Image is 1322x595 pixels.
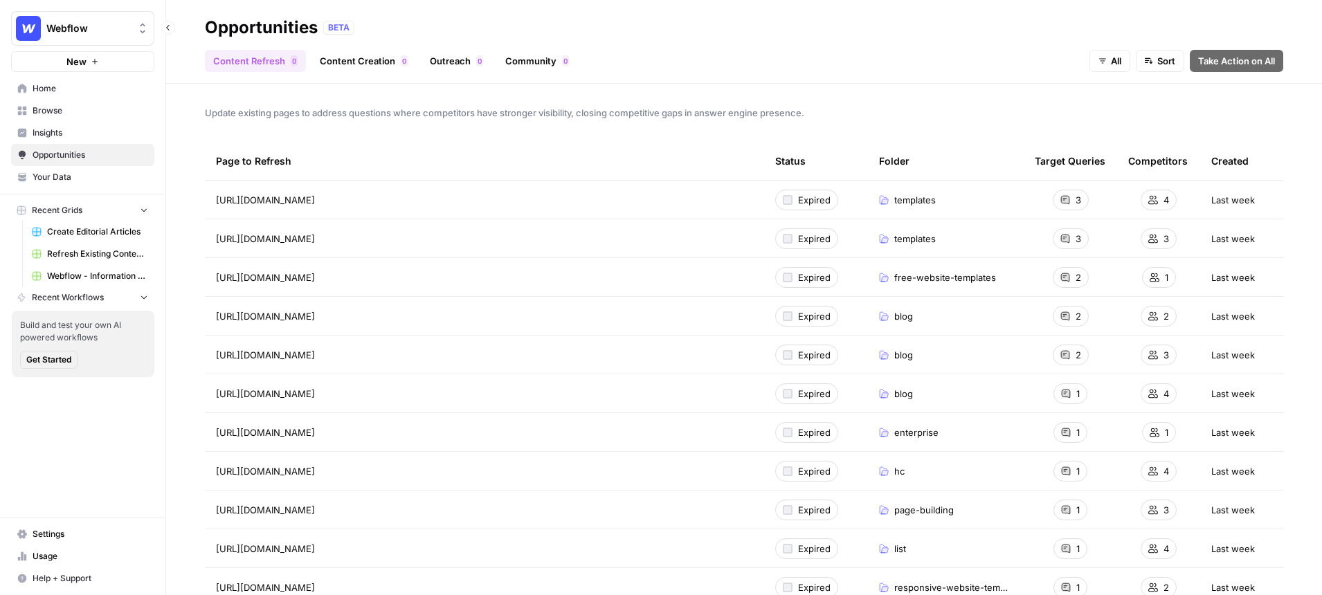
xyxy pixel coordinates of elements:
[1076,271,1081,284] span: 2
[26,221,154,243] a: Create Editorial Articles
[47,270,148,282] span: Webflow - Information Article -[PERSON_NAME] (Demo)
[1128,142,1188,180] div: Competitors
[33,550,148,562] span: Usage
[32,204,82,217] span: Recent Grids
[26,243,154,265] a: Refresh Existing Content - Dakota - Demo
[216,271,315,284] span: [URL][DOMAIN_NAME]
[1165,271,1168,284] span: 1
[216,580,315,594] span: [URL][DOMAIN_NAME]
[894,232,936,246] span: templates
[66,55,87,68] span: New
[497,50,577,72] a: Community0
[216,142,753,180] div: Page to Refresh
[1076,542,1080,556] span: 1
[216,309,315,323] span: [URL][DOMAIN_NAME]
[47,248,148,260] span: Refresh Existing Content - Dakota - Demo
[1211,425,1255,439] span: Last week
[476,55,483,66] div: 0
[1163,542,1169,556] span: 4
[1165,425,1168,439] span: 1
[216,542,315,556] span: [URL][DOMAIN_NAME]
[1076,309,1081,323] span: 2
[11,200,154,221] button: Recent Grids
[216,348,315,362] span: [URL][DOMAIN_NAME]
[205,50,306,72] a: Content Refresh0
[402,55,406,66] span: 0
[47,226,148,238] span: Create Editorial Articles
[894,271,996,284] span: free-website-templates
[11,11,154,46] button: Workspace: Webflow
[894,425,939,439] span: enterprise
[1163,309,1169,323] span: 2
[11,51,154,72] button: New
[11,166,154,188] a: Your Data
[11,144,154,166] a: Opportunities
[216,425,315,439] span: [URL][DOMAIN_NAME]
[401,55,408,66] div: 0
[1211,387,1255,401] span: Last week
[33,127,148,139] span: Insights
[20,351,78,369] button: Get Started
[1163,232,1169,246] span: 3
[894,464,905,478] span: hc
[11,523,154,545] a: Settings
[11,567,154,589] button: Help + Support
[422,50,491,72] a: Outreach0
[16,16,41,41] img: Webflow Logo
[798,232,831,246] span: Expired
[1076,232,1081,246] span: 3
[291,55,298,66] div: 0
[205,17,318,39] div: Opportunities
[1211,348,1255,362] span: Last week
[562,55,569,66] div: 0
[1076,464,1080,478] span: 1
[33,104,148,117] span: Browse
[1163,464,1169,478] span: 4
[1076,580,1080,594] span: 1
[1211,142,1249,180] div: Created
[1211,464,1255,478] span: Last week
[1163,503,1169,517] span: 3
[798,387,831,401] span: Expired
[216,193,315,207] span: [URL][DOMAIN_NAME]
[1211,193,1255,207] span: Last week
[26,265,154,287] a: Webflow - Information Article -[PERSON_NAME] (Demo)
[798,193,831,207] span: Expired
[1076,387,1080,401] span: 1
[1111,54,1121,68] span: All
[311,50,416,72] a: Content Creation0
[205,106,1283,120] span: Update existing pages to address questions where competitors have stronger visibility, closing co...
[1211,271,1255,284] span: Last week
[879,142,909,180] div: Folder
[798,503,831,517] span: Expired
[894,348,913,362] span: blog
[798,348,831,362] span: Expired
[1211,503,1255,517] span: Last week
[32,291,104,304] span: Recent Workflows
[216,232,315,246] span: [URL][DOMAIN_NAME]
[1198,54,1275,68] span: Take Action on All
[1211,542,1255,556] span: Last week
[216,503,315,517] span: [URL][DOMAIN_NAME]
[478,55,482,66] span: 0
[20,319,146,344] span: Build and test your own AI powered workflows
[894,387,913,401] span: blog
[798,271,831,284] span: Expired
[894,309,913,323] span: blog
[11,122,154,144] a: Insights
[563,55,568,66] span: 0
[11,545,154,567] a: Usage
[33,171,148,183] span: Your Data
[1089,50,1130,72] button: All
[798,309,831,323] span: Expired
[1157,54,1175,68] span: Sort
[798,542,831,556] span: Expired
[1076,503,1080,517] span: 1
[216,464,315,478] span: [URL][DOMAIN_NAME]
[26,354,71,366] span: Get Started
[1190,50,1283,72] button: Take Action on All
[33,82,148,95] span: Home
[11,287,154,308] button: Recent Workflows
[216,387,315,401] span: [URL][DOMAIN_NAME]
[798,464,831,478] span: Expired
